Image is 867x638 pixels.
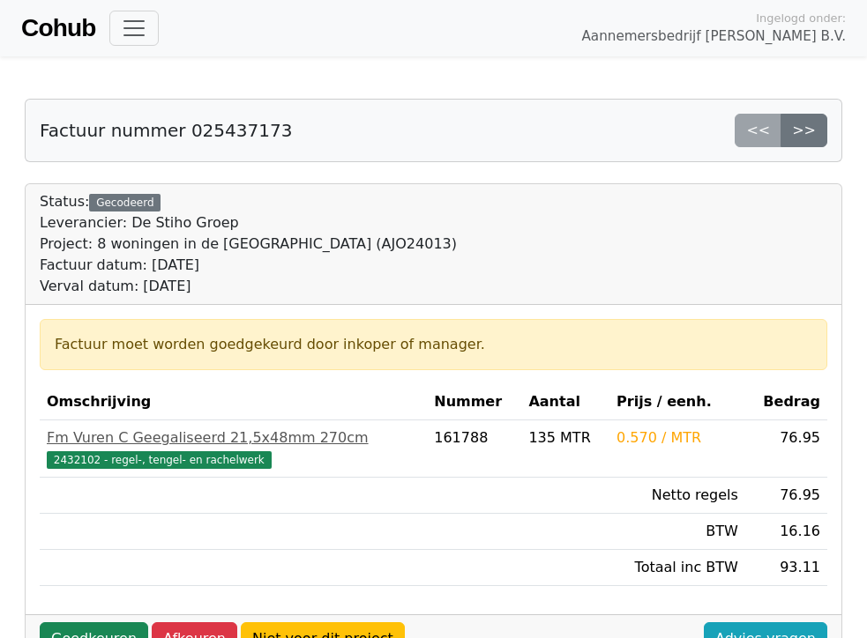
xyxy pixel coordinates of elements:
[609,514,745,550] td: BTW
[109,11,159,46] button: Toggle navigation
[40,234,457,255] div: Project: 8 woningen in de [GEOGRAPHIC_DATA] (AJO24013)
[40,191,457,297] div: Status:
[21,7,95,49] a: Cohub
[609,384,745,420] th: Prijs / eenh.
[55,334,812,355] div: Factuur moet worden goedgekeurd door inkoper of manager.
[745,550,827,586] td: 93.11
[47,427,420,449] div: Fm Vuren C Geegaliseerd 21,5x48mm 270cm
[47,427,420,470] a: Fm Vuren C Geegaliseerd 21,5x48mm 270cm2432102 - regel-, tengel- en rachelwerk
[89,194,161,211] div: Gecodeerd
[40,255,457,276] div: Factuur datum: [DATE]
[756,10,846,26] span: Ingelogd onder:
[745,478,827,514] td: 76.95
[617,427,738,449] div: 0.570 / MTR
[521,384,609,420] th: Aantal
[609,550,745,586] td: Totaal inc BTW
[781,114,827,147] a: >>
[47,451,272,469] span: 2432102 - regel-, tengel- en rachelwerk
[40,120,292,141] h5: Factuur nummer 025437173
[40,276,457,297] div: Verval datum: [DATE]
[745,384,827,420] th: Bedrag
[40,384,427,420] th: Omschrijving
[427,384,521,420] th: Nummer
[581,26,846,47] span: Aannemersbedrijf [PERSON_NAME] B.V.
[427,420,521,478] td: 161788
[40,212,457,234] div: Leverancier: De Stiho Groep
[528,427,602,449] div: 135 MTR
[609,478,745,514] td: Netto regels
[745,514,827,550] td: 16.16
[745,420,827,478] td: 76.95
